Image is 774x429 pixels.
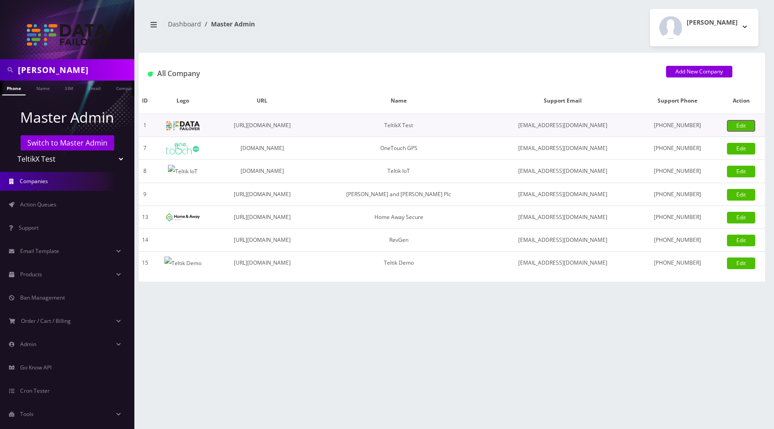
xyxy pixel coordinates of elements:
[20,387,50,395] span: Cron Tester
[139,114,151,137] td: 1
[20,270,42,278] span: Products
[214,251,310,274] td: [URL][DOMAIN_NAME]
[487,183,638,206] td: [EMAIL_ADDRESS][DOMAIN_NAME]
[20,410,34,418] span: Tools
[638,160,717,183] td: [PHONE_NUMBER]
[487,137,638,160] td: [EMAIL_ADDRESS][DOMAIN_NAME]
[666,66,732,77] a: Add New Company
[727,257,755,269] a: Edit
[214,206,310,228] td: [URL][DOMAIN_NAME]
[20,294,65,301] span: Ban Management
[727,235,755,246] a: Edit
[487,228,638,251] td: [EMAIL_ADDRESS][DOMAIN_NAME]
[146,15,445,40] nav: breadcrumb
[638,183,717,206] td: [PHONE_NUMBER]
[151,88,214,114] th: Logo
[310,251,487,274] td: Teltik Demo
[727,143,755,154] a: Edit
[21,317,71,325] span: Order / Cart / Billing
[20,247,59,255] span: Email Template
[214,137,310,160] td: [DOMAIN_NAME]
[139,183,151,206] td: 9
[166,121,200,130] img: TeltikX Test
[214,114,310,137] td: [URL][DOMAIN_NAME]
[638,206,717,228] td: [PHONE_NUMBER]
[718,88,765,114] th: Action
[166,143,200,154] img: OneTouch GPS
[214,183,310,206] td: [URL][DOMAIN_NAME]
[164,257,202,270] img: Teltik Demo
[638,88,717,114] th: Support Phone
[727,189,755,201] a: Edit
[18,61,132,78] input: Search in Company
[214,160,310,183] td: [DOMAIN_NAME]
[638,228,717,251] td: [PHONE_NUMBER]
[19,224,39,232] span: Support
[27,24,107,46] img: TeltikX Test
[20,201,56,208] span: Action Queues
[148,72,153,77] img: All Company
[687,19,738,26] h2: [PERSON_NAME]
[638,114,717,137] td: [PHONE_NUMBER]
[168,20,201,28] a: Dashboard
[487,206,638,228] td: [EMAIL_ADDRESS][DOMAIN_NAME]
[139,251,151,274] td: 15
[727,166,755,177] a: Edit
[20,364,52,371] span: Go Know API
[310,137,487,160] td: OneTouch GPS
[727,120,755,132] a: Edit
[310,88,487,114] th: Name
[84,81,105,94] a: Email
[727,212,755,223] a: Edit
[139,228,151,251] td: 14
[60,81,77,94] a: SIM
[638,251,717,274] td: [PHONE_NUMBER]
[201,19,255,29] li: Master Admin
[139,88,151,114] th: ID
[21,135,114,150] a: Switch to Master Admin
[139,137,151,160] td: 7
[112,81,142,94] a: Company
[168,165,198,178] img: Teltik IoT
[139,206,151,228] td: 13
[310,183,487,206] td: [PERSON_NAME] and [PERSON_NAME] Plc
[139,160,151,183] td: 8
[310,160,487,183] td: Teltik IoT
[20,177,48,185] span: Companies
[487,251,638,274] td: [EMAIL_ADDRESS][DOMAIN_NAME]
[638,137,717,160] td: [PHONE_NUMBER]
[166,213,200,222] img: Home Away Secure
[650,9,758,46] button: [PERSON_NAME]
[214,88,310,114] th: URL
[310,114,487,137] td: TeltikX Test
[487,88,638,114] th: Support Email
[310,206,487,228] td: Home Away Secure
[2,81,26,95] a: Phone
[20,340,36,348] span: Admin
[214,228,310,251] td: [URL][DOMAIN_NAME]
[32,81,54,94] a: Name
[148,69,653,78] h1: All Company
[487,114,638,137] td: [EMAIL_ADDRESS][DOMAIN_NAME]
[310,228,487,251] td: RevGen
[487,160,638,183] td: [EMAIL_ADDRESS][DOMAIN_NAME]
